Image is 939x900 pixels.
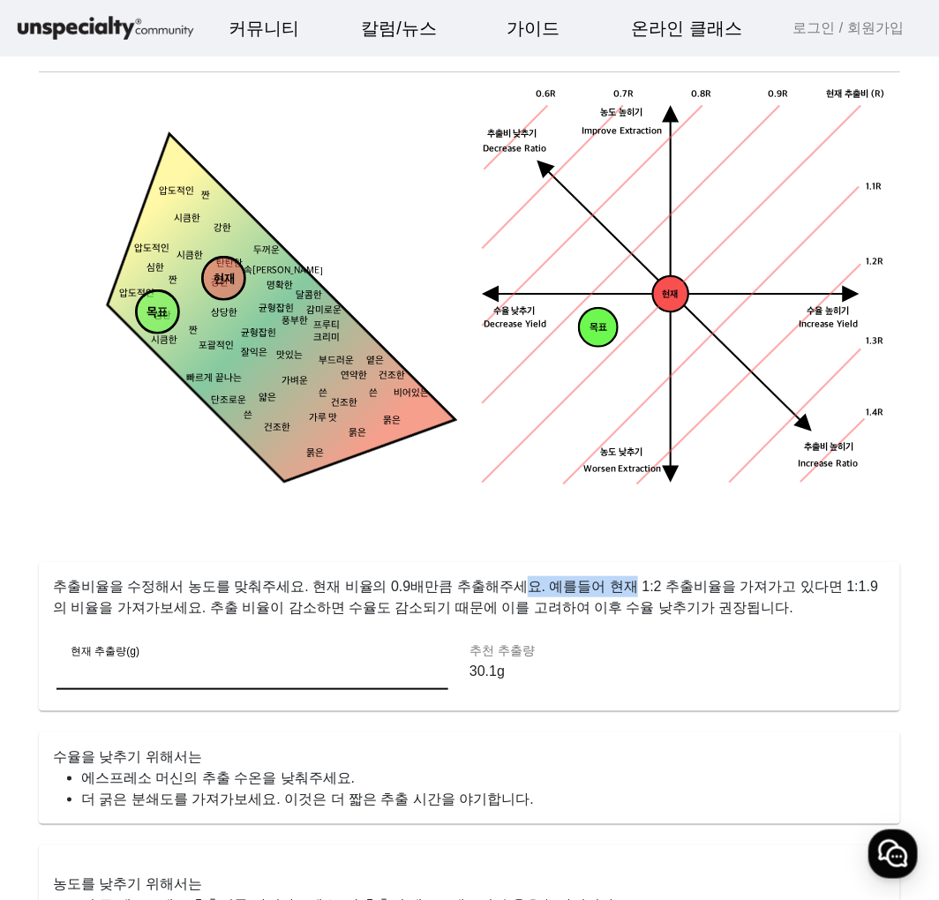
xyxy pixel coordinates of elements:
[319,387,327,399] tspan: 쓴
[159,185,194,197] tspan: 압도적인
[146,263,164,274] tspan: 심한
[241,327,276,339] tspan: 균형잡힌
[492,4,574,52] a: 가이드
[800,319,859,331] tspan: Increase Yield
[691,88,711,100] tspan: 0.8R
[613,88,634,100] tspan: 0.7R
[5,559,116,604] a: 홈
[177,251,203,262] tspan: 시큼한
[342,371,368,382] tspan: 연약한
[617,4,756,52] a: 온라인 클래스
[14,13,197,44] img: logo
[244,266,323,277] tspan: 속[PERSON_NAME]
[804,441,854,453] tspan: 추출비 높히기
[349,428,366,439] tspan: 묽은
[493,306,536,318] tspan: 수율 낮추기
[211,395,246,407] tspan: 단조로운
[867,181,883,192] tspan: 1.1R
[582,126,663,138] tspan: Improve Extraction
[259,393,276,404] tspan: 얇은
[384,415,402,426] tspan: 묽은
[282,375,308,386] tspan: 가벼운
[793,18,904,39] a: 로그인 / 회원가입
[81,768,886,789] li: 에스프레소 머신의 추출 수온을 낮춰주세요.
[590,322,607,334] tspan: 목표
[214,223,231,235] tspan: 강한
[306,305,342,317] tspan: 감미로운
[470,661,861,682] p: 30.1g
[867,257,884,268] tspan: 1.2R
[663,289,679,301] tspan: 현재
[487,128,537,139] tspan: 추출비 낮추기
[199,341,234,352] tspan: 포괄적인
[53,746,202,768] mat-card-title: 수율을 낮추기 위해서는
[485,319,547,331] tspan: Decrease Yield
[267,281,293,292] tspan: 명확한
[116,559,228,604] a: 대화
[264,423,290,434] tspan: 건조한
[799,458,859,469] tspan: Increase Ratio
[244,410,252,422] tspan: 쓴
[241,348,267,359] tspan: 잘익은
[134,243,169,254] tspan: 압도적인
[211,308,237,319] tspan: 상당한
[313,320,340,332] tspan: 프루티
[369,387,378,399] tspan: 쓴
[186,372,242,384] tspan: 빠르게 끝나는
[259,303,294,314] tspan: 균형잡힌
[146,306,168,321] tspan: 목표
[201,191,210,202] tspan: 짠
[348,4,452,52] a: 칼럼/뉴스
[174,213,200,224] tspan: 시큼한
[537,88,557,100] tspan: 0.6R
[470,643,535,657] mat-label: 추천 추출량
[600,108,642,119] tspan: 농도 높히기
[867,335,884,347] tspan: 1.3R
[56,586,66,600] span: 홈
[71,646,139,657] mat-label: 현재 추출량(g)
[282,315,308,326] tspan: 풍부한
[228,559,339,604] a: 설정
[313,333,340,344] tspan: 크리미
[306,447,324,459] tspan: 묽은
[39,562,900,619] p: 추출비율을 수정해서 농도를 맞춰주세요. 현재 비율의 0.9배만큼 추출해주세요. 예를들어 현재 1:2 추출비율을 가져가고 있다면 1:1.9 의 비율을 가져가보세요. 추출 비율이...
[319,356,354,367] tspan: 부드러운
[53,874,202,895] mat-card-title: 농도를 낮추기 위해서는
[152,335,178,347] tspan: 시큼한
[867,408,884,419] tspan: 1.4R
[81,789,886,810] li: 더 굵은 분쇄도를 가져가보세요. 이것은 더 짧은 추출 시간을 야기합니다.
[162,587,183,601] span: 대화
[297,290,323,302] tspan: 달콤한
[331,398,357,409] tspan: 건조한
[189,326,198,337] tspan: 짠
[379,371,405,382] tspan: 건조한
[276,350,303,362] tspan: 맛있는
[484,143,547,154] tspan: Decrease Ratio
[254,245,281,257] tspan: 두꺼운
[827,88,884,100] tspan: 현재 추출비 (R)
[769,88,789,100] tspan: 0.9R
[214,273,235,288] tspan: 현재
[583,464,662,476] tspan: Worsen Extraction
[309,413,338,424] tspan: 가루 맛
[119,288,154,299] tspan: 압도적인
[169,275,177,287] tspan: 짠
[366,356,384,367] tspan: 옅은
[600,447,642,459] tspan: 농도 낮추기
[394,387,429,399] tspan: 비어있는
[807,306,849,318] tspan: 수율 높히기
[214,4,313,52] a: 커뮤니티
[273,586,294,600] span: 설정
